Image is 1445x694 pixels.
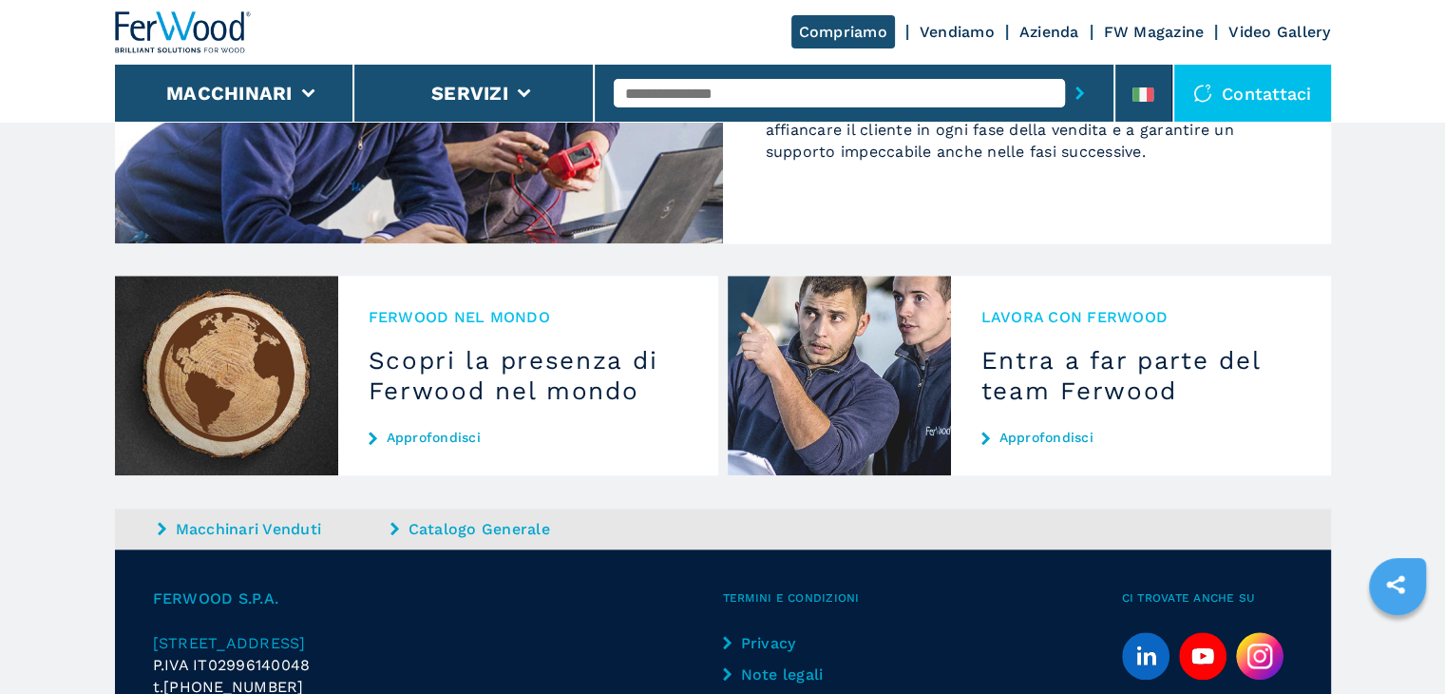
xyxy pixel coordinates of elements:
[920,23,995,41] a: Vendiamo
[1065,71,1094,115] button: submit-button
[723,632,882,654] a: Privacy
[723,588,1122,609] span: Termini e condizioni
[1104,23,1205,41] a: FW Magazine
[431,82,508,105] button: Servizi
[1236,632,1283,680] img: Instagram
[1193,84,1212,103] img: Contattaci
[369,306,688,328] span: Ferwood nel mondo
[1372,561,1419,608] a: sharethis
[1122,632,1169,680] a: linkedin
[791,15,895,48] a: Compriamo
[153,588,723,609] span: FERWOOD S.P.A.
[153,632,723,654] a: [STREET_ADDRESS]
[369,430,688,445] a: Approfondisci
[981,345,1301,406] h3: Entra a far parte del team Ferwood
[1174,65,1331,122] div: Contattaci
[723,664,882,685] a: Note legali
[728,276,951,475] img: Entra a far parte del team Ferwood
[1364,608,1431,680] iframe: Chat
[1122,588,1293,609] span: Ci trovate anche su
[981,306,1301,328] span: Lavora con Ferwood
[1019,23,1079,41] a: Azienda
[369,345,688,406] h3: Scopri la presenza di Ferwood nel mondo
[1228,23,1330,41] a: Video Gallery
[390,518,618,540] a: Catalogo Generale
[115,276,338,475] img: Scopri la presenza di Ferwood nel mondo
[166,82,293,105] button: Macchinari
[1179,632,1226,680] a: youtube
[153,634,306,652] span: [STREET_ADDRESS]
[115,11,252,53] img: Ferwood
[158,518,386,540] a: Macchinari Venduti
[153,656,311,674] span: P.IVA IT02996140048
[981,430,1301,445] a: Approfondisci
